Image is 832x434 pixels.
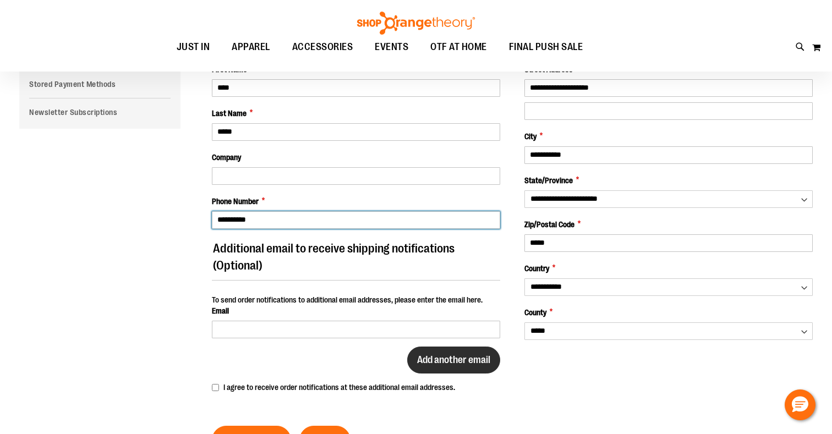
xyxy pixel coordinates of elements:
span: Additional email to receive shipping notifications (Optional) [213,241,455,272]
span: Add another email [417,354,490,365]
span: Zip/Postal Code [524,219,574,230]
a: FINAL PUSH SALE [498,35,594,60]
span: FINAL PUSH SALE [509,35,583,59]
a: ACCESSORIES [281,35,364,60]
span: I agree to receive order notifications at these additional email addresses. [223,383,455,392]
img: Shop Orangetheory [355,12,477,35]
a: Newsletter Subscriptions [19,104,180,120]
button: Hello, have a question? Let’s chat. [785,389,815,420]
a: APPAREL [221,35,281,60]
span: County [524,307,546,318]
span: JUST IN [177,35,210,59]
div: To send order notifications to additional email addresses, please enter the email here. [212,294,500,305]
span: Phone Number [212,196,259,207]
span: Email [212,306,229,315]
span: EVENTS [375,35,408,59]
span: OTF AT HOME [430,35,487,59]
span: Last Name [212,108,247,119]
span: APPAREL [232,35,270,59]
span: State/Province [524,175,573,186]
button: Add another email [407,347,500,373]
span: Company [212,153,241,162]
a: JUST IN [166,35,221,60]
a: Stored Payment Methods [19,76,180,92]
span: Country [524,263,549,274]
a: OTF AT HOME [419,35,498,60]
a: EVENTS [364,35,419,60]
span: ACCESSORIES [292,35,353,59]
span: City [524,131,537,142]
